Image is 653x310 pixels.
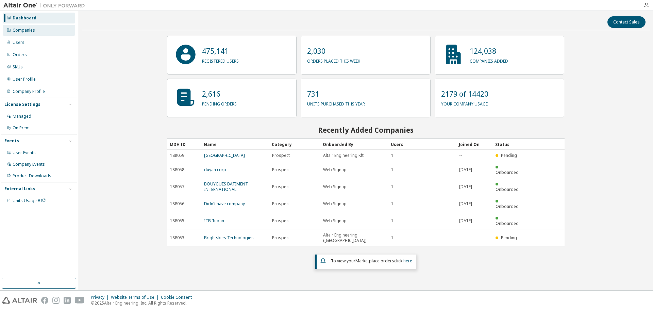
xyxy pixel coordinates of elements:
a: Didn't have company [204,201,245,207]
p: 475,141 [202,46,239,56]
span: Altair Engineering Kft. [323,153,365,158]
div: Privacy [91,295,111,300]
span: 1 [391,235,394,241]
img: facebook.svg [41,297,48,304]
p: units purchased this year [307,99,365,107]
span: Pending [501,152,517,158]
span: Altair Engineering ([GEOGRAPHIC_DATA]) [323,232,385,243]
span: 1 [391,167,394,173]
div: License Settings [4,102,40,107]
span: 1 [391,153,394,158]
span: To view your click [331,258,412,264]
a: ITB Tuban [204,218,224,224]
span: 1 [391,184,394,190]
span: 188055 [170,218,184,224]
span: 188059 [170,153,184,158]
a: Brightskies Technologies [204,235,254,241]
div: Dashboard [13,15,36,21]
span: 1 [391,201,394,207]
span: 188058 [170,167,184,173]
img: linkedin.svg [64,297,71,304]
span: Prospect [272,184,290,190]
div: Users [391,139,453,150]
span: Prospect [272,167,290,173]
a: duyan corp [204,167,226,173]
span: 188056 [170,201,184,207]
div: Joined On [459,139,490,150]
p: companies added [470,56,508,64]
span: Web Signup [323,201,347,207]
div: Name [204,139,266,150]
p: your company usage [441,99,488,107]
p: 731 [307,89,365,99]
p: 2,616 [202,89,237,99]
div: On Prem [13,125,30,131]
div: Orders [13,52,27,58]
img: altair_logo.svg [2,297,37,304]
a: BOUYGUES BATIMENT INTERNATIONAL [204,181,248,192]
div: Onboarded By [323,139,385,150]
div: Cookie Consent [161,295,196,300]
button: Contact Sales [607,16,646,28]
p: pending orders [202,99,237,107]
span: Onboarded [496,169,519,175]
div: Managed [13,114,31,119]
span: Prospect [272,201,290,207]
em: Marketplace orders [355,258,394,264]
p: 2179 of 14420 [441,89,488,99]
div: Company Events [13,162,45,167]
div: User Profile [13,77,36,82]
span: Prospect [272,235,290,241]
span: Web Signup [323,167,347,173]
img: instagram.svg [52,297,60,304]
a: here [403,258,412,264]
span: 1 [391,218,394,224]
div: Website Terms of Use [111,295,161,300]
span: Onboarded [496,186,519,192]
span: -- [459,235,462,241]
div: Events [4,138,19,144]
span: 188057 [170,184,184,190]
span: Onboarded [496,203,519,209]
span: [DATE] [459,167,472,173]
p: orders placed this week [307,56,360,64]
div: Status [495,139,524,150]
img: youtube.svg [75,297,85,304]
div: Product Downloads [13,173,51,179]
span: [DATE] [459,184,472,190]
span: [DATE] [459,218,472,224]
span: Prospect [272,153,290,158]
p: registered users [202,56,239,64]
span: 188053 [170,235,184,241]
div: Users [13,40,24,45]
span: Prospect [272,218,290,224]
p: © 2025 Altair Engineering, Inc. All Rights Reserved. [91,300,196,306]
p: 2,030 [307,46,360,56]
span: [DATE] [459,201,472,207]
h2: Recently Added Companies [167,126,565,134]
div: External Links [4,186,35,192]
img: Altair One [3,2,88,9]
div: MDH ID [170,139,198,150]
span: Units Usage BI [13,198,46,203]
span: Web Signup [323,184,347,190]
span: -- [459,153,462,158]
span: Pending [501,235,517,241]
span: Web Signup [323,218,347,224]
div: User Events [13,150,36,156]
p: 124,038 [470,46,508,56]
a: [GEOGRAPHIC_DATA] [204,152,245,158]
span: Onboarded [496,221,519,226]
div: Company Profile [13,89,45,94]
div: Category [272,139,317,150]
div: SKUs [13,64,23,70]
div: Companies [13,28,35,33]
